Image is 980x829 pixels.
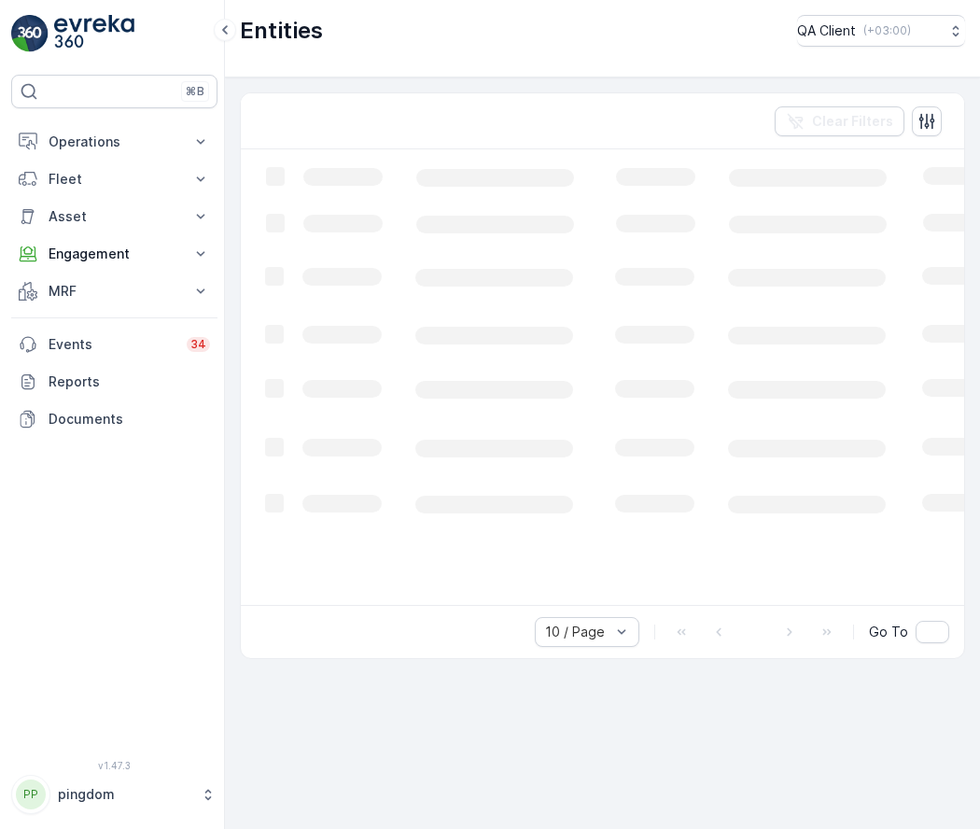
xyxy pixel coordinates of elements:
[49,133,180,151] p: Operations
[49,207,180,226] p: Asset
[11,760,217,771] span: v 1.47.3
[49,245,180,263] p: Engagement
[49,335,175,354] p: Events
[797,21,856,40] p: QA Client
[11,363,217,400] a: Reports
[11,273,217,310] button: MRF
[190,337,206,352] p: 34
[11,198,217,235] button: Asset
[16,780,46,809] div: PP
[240,16,323,46] p: Entities
[797,15,965,47] button: QA Client(+03:00)
[49,282,180,301] p: MRF
[11,123,217,161] button: Operations
[11,15,49,52] img: logo
[11,235,217,273] button: Engagement
[863,23,911,38] p: ( +03:00 )
[11,775,217,814] button: PPpingdom
[812,112,893,131] p: Clear Filters
[54,15,134,52] img: logo_light-DOdMpM7g.png
[49,372,210,391] p: Reports
[49,170,180,189] p: Fleet
[58,785,191,804] p: pingdom
[186,84,204,99] p: ⌘B
[11,326,217,363] a: Events34
[11,161,217,198] button: Fleet
[11,400,217,438] a: Documents
[49,410,210,429] p: Documents
[775,106,904,136] button: Clear Filters
[869,623,908,641] span: Go To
